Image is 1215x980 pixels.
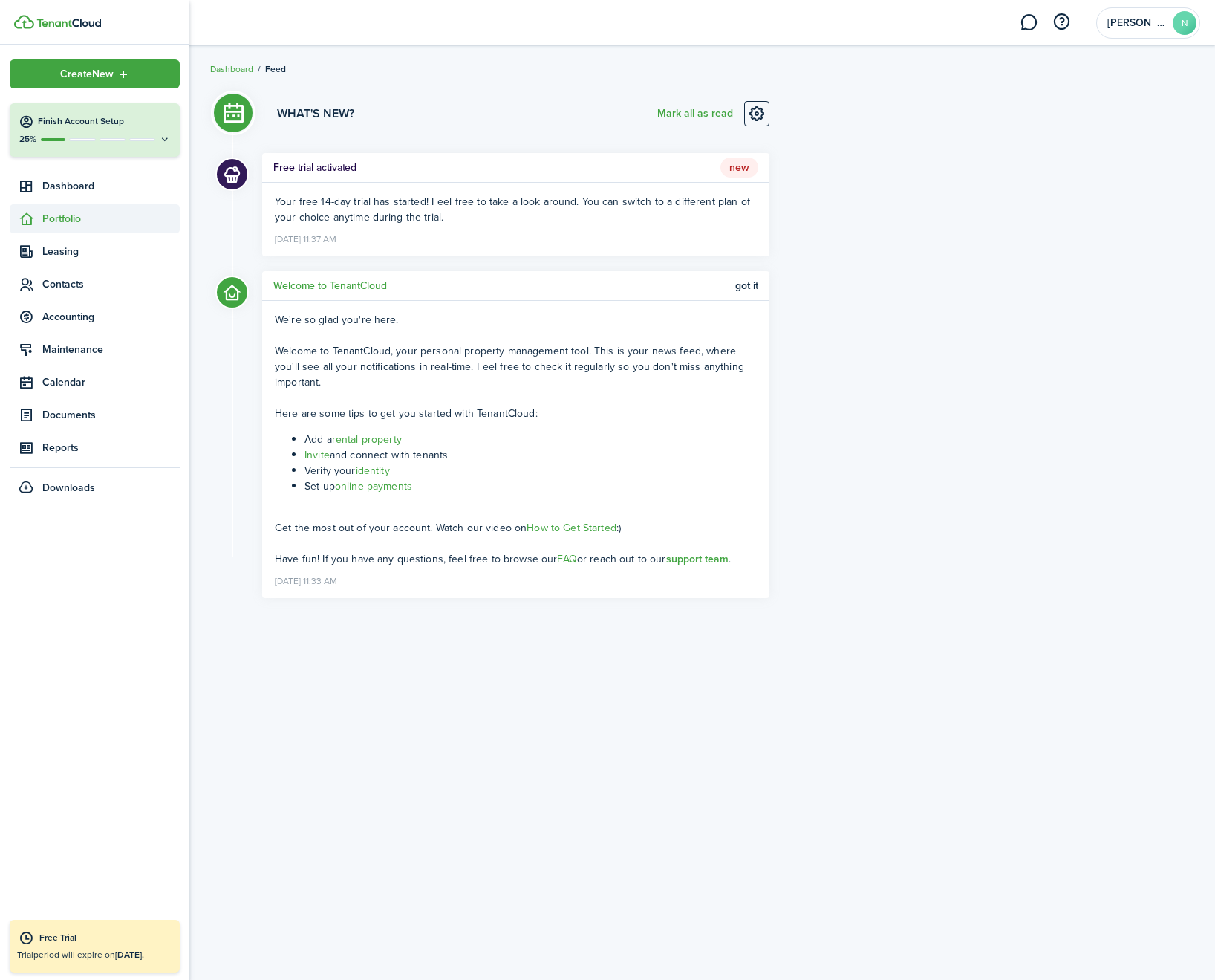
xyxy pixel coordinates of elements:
[304,432,757,447] li: Add a
[527,520,616,536] a: How to Get Started
[735,280,758,292] span: Got it
[304,463,757,478] li: Verify your
[10,920,180,973] a: Free TrialTrialperiod will expire on[DATE].
[10,172,180,201] a: Dashboard
[42,178,180,194] span: Dashboard
[275,312,757,567] ng-component: We're so glad you're here. Welcome to TenantCloud, your personal property management tool. This i...
[304,447,330,463] a: Invite
[42,211,180,227] span: Portfolio
[17,948,172,961] p: Trial
[36,19,101,27] img: TenantCloud
[1049,10,1074,35] button: Open resource center
[42,407,180,423] span: Documents
[210,62,253,76] a: Dashboard
[42,374,180,390] span: Calendar
[42,276,180,292] span: Contacts
[10,59,180,88] button: Open menu
[60,69,114,79] span: Create New
[38,115,171,128] h4: Finish Account Setup
[557,551,576,567] a: FAQ
[720,158,758,178] span: New
[33,948,144,961] span: period will expire on
[10,433,180,462] a: Reports
[277,105,354,123] h3: What's new?
[42,342,180,357] span: Maintenance
[10,103,180,157] button: Finish Account Setup25%
[273,160,356,175] h5: Free trial activated
[42,309,180,325] span: Accounting
[356,463,390,478] a: identity
[39,931,172,946] div: Free Trial
[1014,4,1043,42] a: Messaging
[304,478,757,494] li: Set up
[273,278,387,293] h5: Welcome to TenantCloud
[42,440,180,455] span: Reports
[1173,11,1196,35] avatar-text: N
[14,15,34,29] img: TenantCloud
[657,101,733,126] button: Mark all as read
[275,194,750,225] ng-component: Your free 14-day trial has started! Feel free to take a look around. You can switch to a differen...
[275,570,337,589] time: [DATE] 11:33 AM
[666,554,729,565] button: support team
[275,228,336,247] time: [DATE] 11:37 AM
[332,432,402,447] a: rental property
[335,478,412,494] a: online payments
[19,133,37,146] p: 25%
[304,447,757,463] li: and connect with tenants
[42,480,95,496] span: Downloads
[42,244,180,259] span: Leasing
[1107,18,1167,28] span: Nikil
[115,948,144,961] b: [DATE].
[265,62,286,76] span: Feed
